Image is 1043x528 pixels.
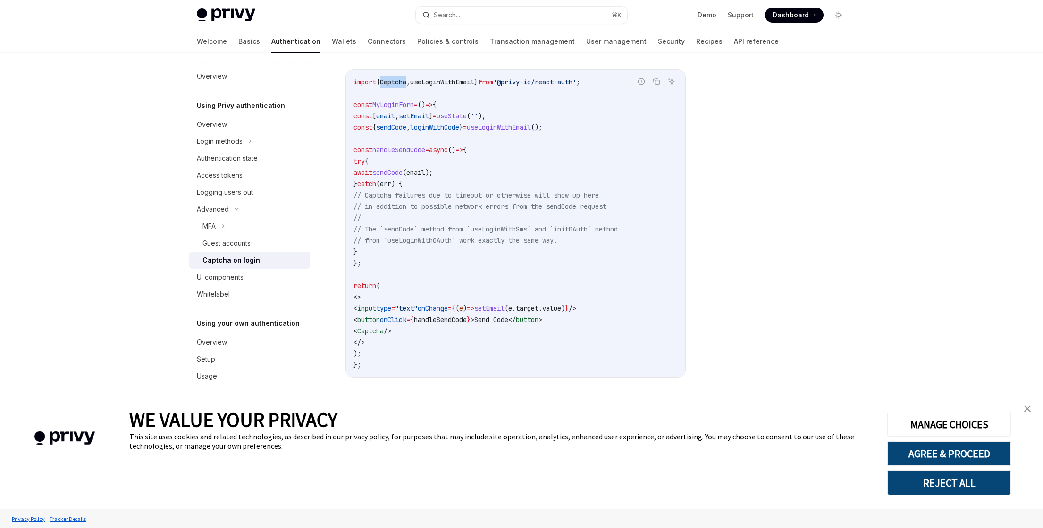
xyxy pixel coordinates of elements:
span: '@privy-io/react-auth' [493,78,576,86]
span: , [395,112,399,120]
span: ( [403,168,406,177]
span: } [467,315,471,324]
span: ; [576,78,580,86]
span: sendCode [376,123,406,132]
span: ); [425,168,433,177]
span: { [452,304,455,313]
div: Login methods [197,136,243,147]
span: ( [376,180,380,188]
span: Send Code [474,315,508,324]
span: from [478,78,493,86]
a: Usage [189,368,310,385]
span: ( [505,304,508,313]
img: light logo [197,8,255,22]
a: UI components [189,269,310,286]
div: Setup [197,354,215,365]
span: // from `useLoginWithOAuth` work exactly the same way. [353,236,557,245]
a: Access tokens [189,167,310,184]
span: ⌘ K [612,11,622,19]
span: onClick [380,315,406,324]
span: => [425,100,433,109]
span: async [429,146,448,154]
a: Setup [189,351,310,368]
img: close banner [1024,405,1031,412]
div: Guest accounts [202,238,251,249]
button: Toggle dark mode [831,8,846,23]
a: Recipes [696,30,723,53]
a: Wallets [332,30,356,53]
span: () [448,146,455,154]
a: Tracker Details [47,511,88,527]
span: import [353,78,376,86]
span: . [512,304,516,313]
span: ) [561,304,565,313]
div: Overview [197,119,227,130]
div: UI components [197,272,244,283]
a: User management [586,30,647,53]
a: Policies & controls [417,30,479,53]
span: ); [353,349,361,358]
span: /> [569,304,576,313]
span: /> [384,327,391,335]
span: value [542,304,561,313]
span: = [414,100,418,109]
span: MyLoginForm [372,100,414,109]
span: input [357,304,376,313]
span: } [353,247,357,256]
span: () [418,100,425,109]
span: . [538,304,542,313]
span: ); [478,112,486,120]
span: '' [471,112,478,120]
span: type [376,304,391,313]
span: { [410,315,414,324]
span: return [353,281,376,290]
div: Usage [197,371,217,382]
span: email [406,168,425,177]
span: e [508,304,512,313]
span: </ [508,315,516,324]
span: > [538,315,542,324]
span: ( [376,281,380,290]
span: { [376,78,380,86]
span: catch [357,180,376,188]
span: const [353,146,372,154]
span: const [353,112,372,120]
div: Overview [197,71,227,82]
span: ] [429,112,433,120]
button: Report incorrect code [635,75,648,88]
span: { [463,146,467,154]
span: } [459,123,463,132]
button: REJECT ALL [887,470,1011,495]
span: } [474,78,478,86]
img: company logo [14,418,115,459]
span: } [353,180,357,188]
span: ) [463,304,467,313]
span: = [463,123,467,132]
a: Support [728,10,754,20]
span: // The `sendCode` method from `useLoginWithSms` and `initOAuth` method [353,225,618,233]
span: > [471,315,474,324]
span: useState [437,112,467,120]
span: useLoginWithEmail [410,78,474,86]
button: Ask AI [665,75,678,88]
span: < [353,315,357,324]
span: button [516,315,538,324]
a: Whitelabel [189,286,310,303]
span: = [448,304,452,313]
span: button [357,315,380,324]
div: MFA [202,221,216,232]
a: Welcome [197,30,227,53]
div: Captcha on login [202,255,260,266]
a: API reference [734,30,779,53]
button: AGREE & PROCEED [887,441,1011,466]
div: Overview [197,337,227,348]
span: useLoginWithEmail [467,123,531,132]
span: = [433,112,437,120]
span: } [565,304,569,313]
span: { [433,100,437,109]
span: < [353,327,357,335]
a: Privacy Policy [9,511,47,527]
div: This site uses cookies and related technologies, as described in our privacy policy, for purposes... [129,432,873,451]
span: [ [372,112,376,120]
a: Authentication state [189,150,310,167]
